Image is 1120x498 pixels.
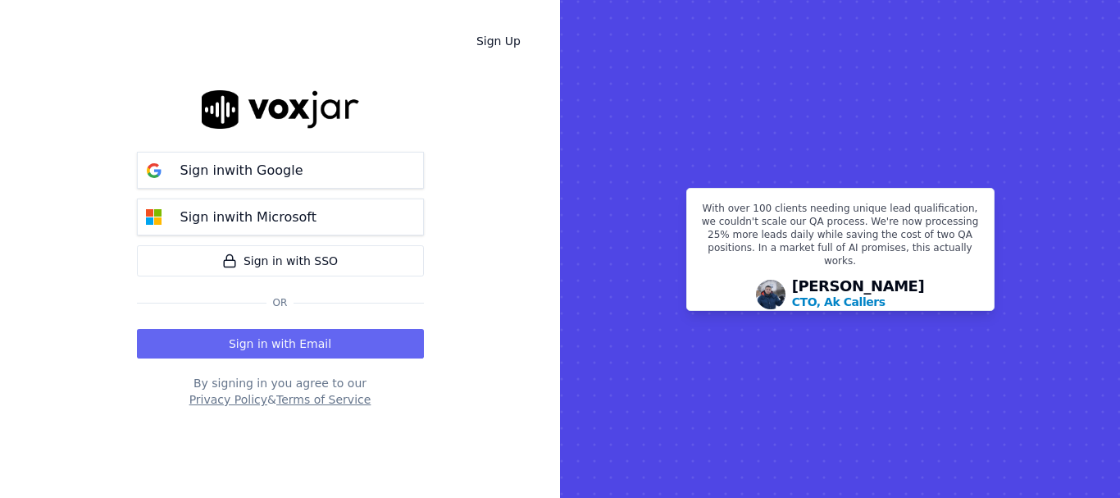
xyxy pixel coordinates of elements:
[137,329,424,359] button: Sign in with Email
[266,296,294,309] span: Or
[276,391,371,408] button: Terms of Service
[138,201,171,234] img: microsoft Sign in button
[137,199,424,235] button: Sign inwith Microsoft
[697,202,984,274] p: With over 100 clients needing unique lead qualification, we couldn't scale our QA process. We're ...
[180,208,316,227] p: Sign in with Microsoft
[463,26,534,56] a: Sign Up
[756,280,785,309] img: Avatar
[792,279,925,310] div: [PERSON_NAME]
[137,152,424,189] button: Sign inwith Google
[189,391,267,408] button: Privacy Policy
[137,245,424,276] a: Sign in with SSO
[792,294,886,310] p: CTO, Ak Callers
[202,90,359,129] img: logo
[137,375,424,408] div: By signing in you agree to our &
[180,161,303,180] p: Sign in with Google
[138,154,171,187] img: google Sign in button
